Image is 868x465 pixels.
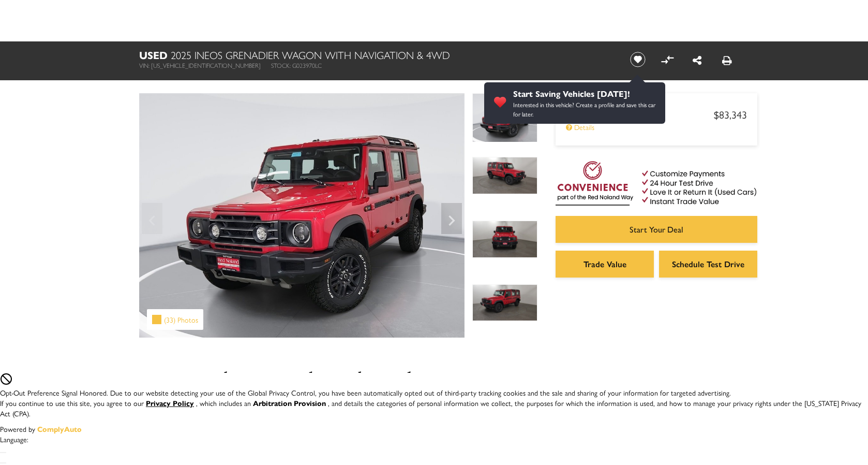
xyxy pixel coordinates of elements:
u: Privacy Policy [146,398,194,408]
strong: Used [139,47,168,62]
span: G023970LC [292,61,322,70]
a: ComplyAuto [37,424,82,434]
span: [US_VEHICLE_IDENTIFICATION_NUMBER] [151,61,261,70]
a: Details [566,122,747,132]
div: Next [441,203,462,234]
span: Trade Value [583,258,626,270]
img: Used 2025 Devil Red INEOS Wagon image 2 [472,157,537,194]
a: Privacy Policy [146,398,196,408]
img: Used 2025 Devil Red INEOS Wagon image 4 [472,284,537,322]
button: Save vehicle [626,51,649,68]
span: Stock: [271,61,291,70]
strong: Arbitration Provision [253,398,326,408]
a: Start Your Deal [556,216,757,243]
div: (33) Photos [147,309,203,330]
img: Used 2025 Devil Red INEOS Wagon image 1 [472,93,537,142]
a: Trade Value [556,251,654,278]
a: Red [PERSON_NAME] $83,343 [566,107,747,122]
a: Share this Used 2025 INEOS Grenadier Wagon With Navigation & 4WD [693,52,701,67]
span: Red [PERSON_NAME] [566,108,714,121]
span: Start Your Deal [630,223,683,235]
span: Schedule Test Drive [672,258,744,270]
button: Compare Vehicle [660,52,675,67]
a: Schedule Test Drive [659,251,757,278]
h1: 2025 INEOS Grenadier Wagon With Navigation & 4WD [139,49,612,61]
span: VIN: [139,61,149,70]
img: Used 2025 Devil Red INEOS Wagon image 3 [472,221,537,258]
span: $83,343 [714,107,747,122]
img: Used 2025 Devil Red INEOS Wagon image 1 [139,93,465,338]
a: Print this Used 2025 INEOS Grenadier Wagon With Navigation & 4WD [722,52,732,67]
